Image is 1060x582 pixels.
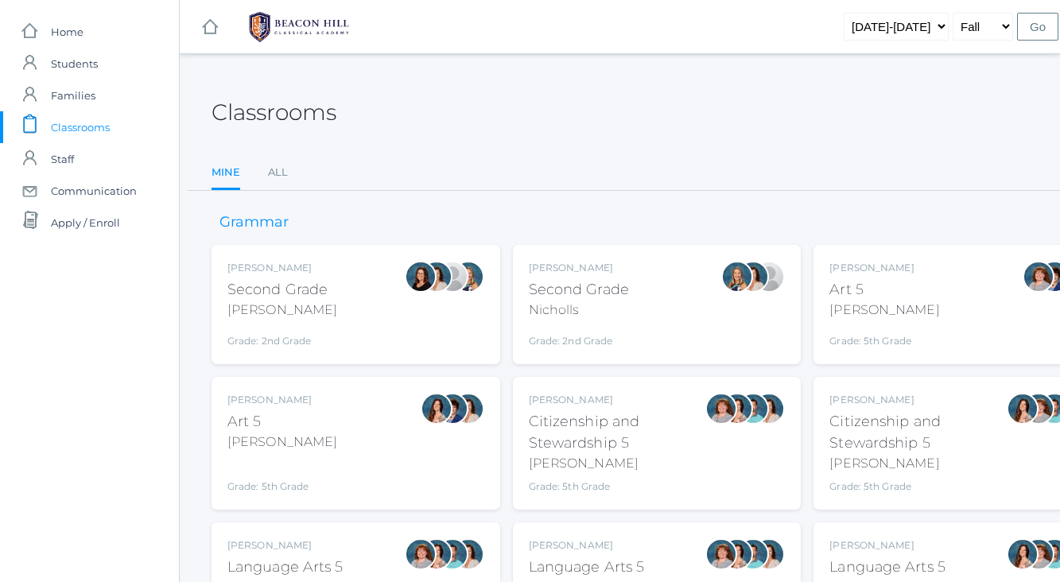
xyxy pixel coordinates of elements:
div: Cari Burke [737,261,769,293]
div: [PERSON_NAME] [227,301,337,320]
div: [PERSON_NAME] [529,454,706,473]
div: [PERSON_NAME] [529,261,629,275]
div: [PERSON_NAME] [529,538,645,553]
span: Staff [51,143,74,175]
div: Sarah Bence [705,393,737,425]
div: Courtney Nicholls [452,261,484,293]
div: Westen Taylor [737,393,769,425]
h3: Grammar [212,215,297,231]
div: [PERSON_NAME] [529,393,706,407]
div: Sarah Bence [1023,538,1054,570]
div: Art 5 [227,411,337,433]
img: BHCALogos-05-308ed15e86a5a0abce9b8dd61676a3503ac9727e845dece92d48e8588c001991.png [239,7,359,47]
h2: Classrooms [212,100,336,125]
div: Grade: 2nd Grade [529,326,629,348]
div: [PERSON_NAME] [829,301,939,320]
div: [PERSON_NAME] [829,393,1007,407]
div: [PERSON_NAME] [829,261,939,275]
div: Sarah Bence [705,538,737,570]
div: Sarah Bence [1023,261,1054,293]
div: Language Arts 5 [529,557,645,578]
div: Second Grade [227,279,337,301]
span: Home [51,16,83,48]
div: Grade: 5th Grade [829,479,1007,494]
div: Sarah Armstrong [437,261,468,293]
div: Rebecca Salazar [1007,393,1039,425]
span: Communication [51,175,137,207]
div: Cari Burke [421,261,452,293]
span: Families [51,80,95,111]
span: Students [51,48,98,80]
div: Sarah Armstrong [753,261,785,293]
div: Sarah Bence [405,538,437,570]
div: Rebecca Salazar [721,393,753,425]
div: Rebecca Salazar [1007,538,1039,570]
div: Cari Burke [753,393,785,425]
div: Westen Taylor [437,538,468,570]
div: [PERSON_NAME] [227,538,344,553]
div: Courtney Nicholls [721,261,753,293]
div: Language Arts 5 [829,557,945,578]
div: [PERSON_NAME] [227,433,337,452]
div: Grade: 5th Grade [829,326,939,348]
div: Cari Burke [452,538,484,570]
div: Grade: 2nd Grade [227,326,337,348]
div: Carolyn Sugimoto [437,393,468,425]
div: Language Arts 5 [227,557,344,578]
div: [PERSON_NAME] [829,454,1007,473]
div: [PERSON_NAME] [227,393,337,407]
div: Rebecca Salazar [421,393,452,425]
div: Nicholls [529,301,629,320]
a: All [268,157,288,188]
div: Citizenship and Stewardship 5 [829,411,1007,454]
span: Apply / Enroll [51,207,120,239]
div: Cari Burke [452,393,484,425]
div: Emily Balli [405,261,437,293]
div: [PERSON_NAME] [829,538,945,553]
div: Rebecca Salazar [421,538,452,570]
div: Westen Taylor [737,538,769,570]
div: Sarah Bence [1023,393,1054,425]
div: [PERSON_NAME] [227,261,337,275]
a: Mine [212,157,240,191]
span: Classrooms [51,111,110,143]
div: Grade: 5th Grade [529,479,706,494]
input: Go [1017,13,1058,41]
div: Cari Burke [753,538,785,570]
div: Rebecca Salazar [721,538,753,570]
div: Grade: 5th Grade [227,458,337,494]
div: Art 5 [829,279,939,301]
div: Second Grade [529,279,629,301]
div: Citizenship and Stewardship 5 [529,411,706,454]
